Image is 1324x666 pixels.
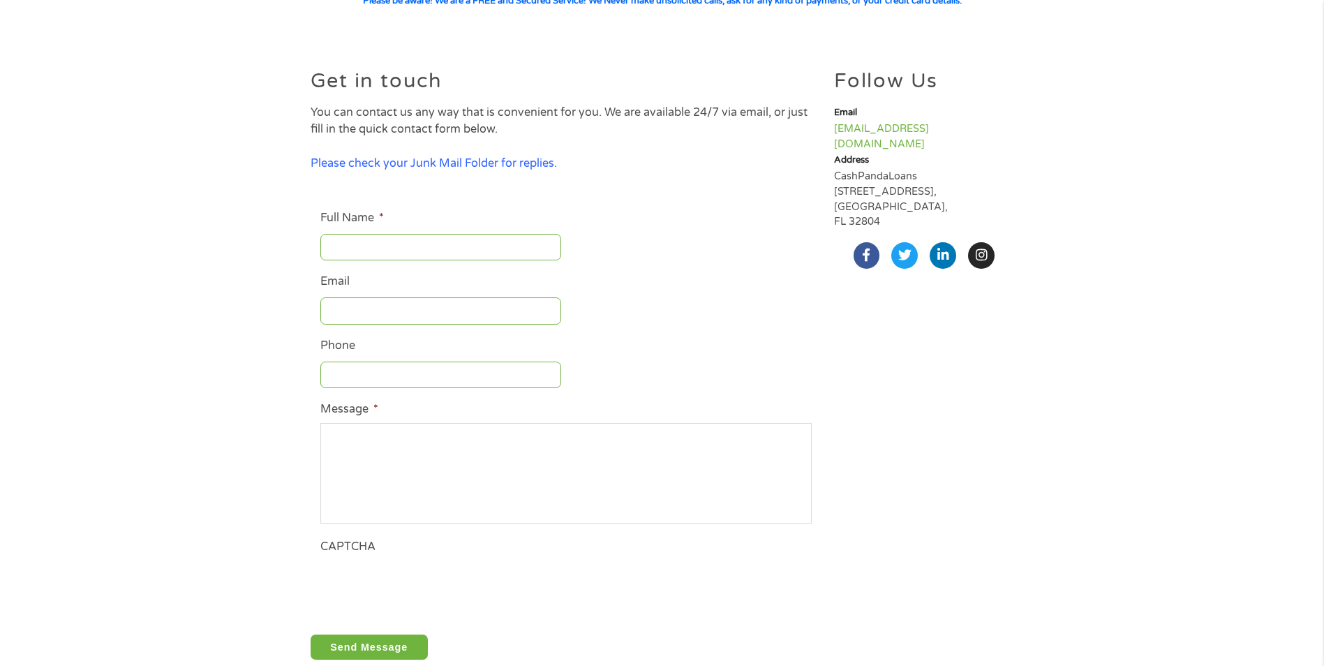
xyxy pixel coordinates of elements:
[320,211,384,225] label: Full Name
[834,169,1013,229] p: CashPandaLoans [STREET_ADDRESS], [GEOGRAPHIC_DATA], FL 32804
[834,123,929,150] a: [EMAIL_ADDRESS][DOMAIN_NAME]
[320,540,375,554] label: CAPTCHA
[834,71,1013,91] h2: Follow Us
[311,635,428,660] input: Send Message
[320,339,355,353] label: Phone
[311,104,822,138] p: You can contact us any way that is convenient for you. We are available 24/7 via email, or just f...
[311,71,822,91] h2: Get in touch
[320,274,350,289] label: Email
[320,561,531,614] iframe: reCAPTCHA
[311,156,557,170] span: Please check your Junk Mail Folder for replies.
[320,402,378,417] label: Message
[834,154,1013,166] h6: Address
[834,107,1013,119] h6: Email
